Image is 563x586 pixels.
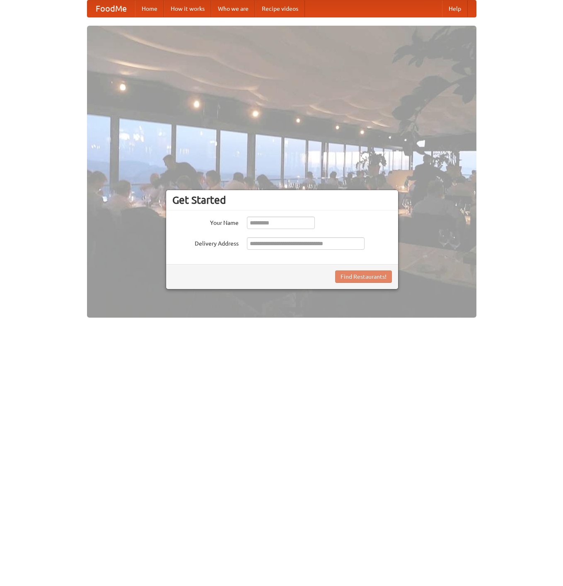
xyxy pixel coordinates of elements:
[87,0,135,17] a: FoodMe
[335,270,392,283] button: Find Restaurants!
[442,0,468,17] a: Help
[255,0,305,17] a: Recipe videos
[164,0,211,17] a: How it works
[172,237,239,248] label: Delivery Address
[172,217,239,227] label: Your Name
[135,0,164,17] a: Home
[172,194,392,206] h3: Get Started
[211,0,255,17] a: Who we are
